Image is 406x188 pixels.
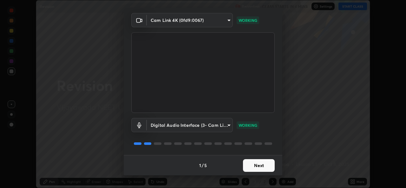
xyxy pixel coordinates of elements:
[239,122,257,128] p: WORKING
[147,118,233,132] div: Cam Link 4K (0fd9:0067)
[199,162,201,169] h4: 1
[204,162,207,169] h4: 5
[243,159,275,172] button: Next
[147,13,233,27] div: Cam Link 4K (0fd9:0067)
[239,17,257,23] p: WORKING
[202,162,204,169] h4: /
